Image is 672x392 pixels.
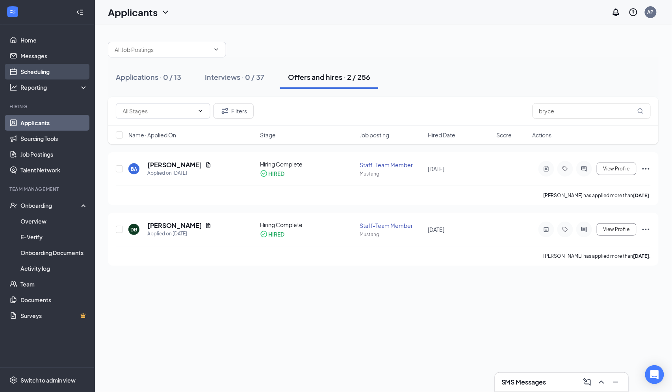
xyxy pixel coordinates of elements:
div: HIRED [268,170,284,178]
svg: Tag [561,166,570,172]
svg: ComposeMessage [583,377,592,387]
b: [DATE] [633,192,650,198]
a: Scheduling [20,64,88,80]
div: Onboarding [20,202,81,209]
span: Score [496,131,512,139]
svg: ChevronDown [197,108,204,114]
span: View Profile [603,227,630,232]
svg: ChevronDown [161,7,170,17]
p: [PERSON_NAME] has applied more than . [544,192,651,199]
h5: [PERSON_NAME] [147,161,202,169]
a: Messages [20,48,88,64]
div: Staff-Team Member [360,222,423,229]
svg: MagnifyingGlass [637,108,644,114]
h3: SMS Messages [501,378,546,386]
a: Talent Network [20,162,88,178]
h5: [PERSON_NAME] [147,221,202,230]
svg: Collapse [76,8,84,16]
a: Documents [20,292,88,308]
a: Home [20,32,88,48]
span: Job posting [360,131,390,139]
a: E-Verify [20,229,88,245]
div: Hiring [9,103,86,110]
svg: QuestionInfo [629,7,638,17]
svg: Document [205,222,212,229]
div: Hiring Complete [260,221,355,229]
svg: ActiveNote [542,226,551,233]
div: Team Management [9,186,86,192]
svg: ActiveChat [579,166,589,172]
svg: ChevronUp [597,377,606,387]
div: Applied on [DATE] [147,169,212,177]
svg: WorkstreamLogo [9,8,17,16]
button: View Profile [597,223,637,236]
div: Reporting [20,83,88,91]
input: Search in offers and hires [533,103,651,119]
svg: UserCheck [9,202,17,209]
div: Offers and hires · 2 / 256 [288,72,370,82]
a: Overview [20,213,88,229]
svg: Minimize [611,377,620,387]
div: DB [131,226,137,233]
svg: Analysis [9,83,17,91]
span: [DATE] [428,226,445,233]
svg: Notifications [611,7,621,17]
button: Filter Filters [213,103,254,119]
h1: Applicants [108,6,158,19]
div: Staff-Team Member [360,161,423,169]
a: Applicants [20,115,88,131]
div: Switch to admin view [20,376,76,384]
div: Mustang [360,231,423,238]
div: Interviews · 0 / 37 [205,72,264,82]
svg: Settings [9,376,17,384]
div: Hiring Complete [260,160,355,168]
svg: Filter [220,106,230,116]
button: ChevronUp [595,376,608,388]
svg: ActiveChat [579,226,589,233]
a: Job Postings [20,146,88,162]
div: HIRED [268,230,284,238]
svg: CheckmarkCircle [260,230,268,238]
div: BA [131,166,137,172]
svg: Document [205,162,212,168]
span: View Profile [603,166,630,172]
input: All Stages [123,107,194,115]
a: Activity log [20,261,88,276]
div: Applied on [DATE] [147,230,212,238]
div: Open Intercom Messenger [645,365,664,384]
span: Stage [260,131,276,139]
span: Hired Date [428,131,456,139]
div: AP [648,9,654,15]
button: ComposeMessage [581,376,594,388]
button: Minimize [609,376,622,388]
svg: Ellipses [641,225,651,234]
span: Actions [533,131,552,139]
div: Mustang [360,170,423,177]
span: Name · Applied On [128,131,176,139]
b: [DATE] [633,253,650,259]
button: View Profile [597,163,637,175]
a: Onboarding Documents [20,245,88,261]
span: [DATE] [428,165,445,172]
svg: ChevronDown [213,46,219,53]
svg: CheckmarkCircle [260,170,268,178]
a: Sourcing Tools [20,131,88,146]
input: All Job Postings [115,45,210,54]
svg: ActiveNote [542,166,551,172]
p: [PERSON_NAME] has applied more than . [544,253,651,259]
a: SurveysCrown [20,308,88,324]
svg: Ellipses [641,164,651,174]
div: Applications · 0 / 13 [116,72,181,82]
svg: Tag [561,226,570,233]
a: Team [20,276,88,292]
